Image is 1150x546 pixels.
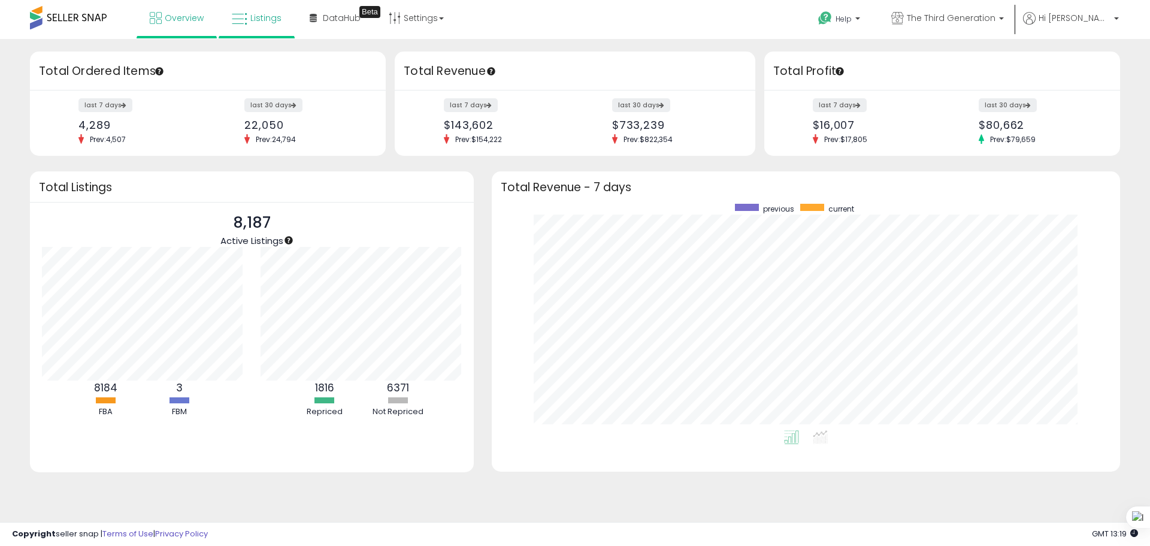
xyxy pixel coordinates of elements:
[154,66,165,77] div: Tooltip anchor
[979,119,1099,131] div: $80,662
[244,119,365,131] div: 22,050
[404,63,746,80] h3: Total Revenue
[155,528,208,539] a: Privacy Policy
[387,381,409,395] b: 6371
[444,98,498,112] label: last 7 days
[323,12,361,24] span: DataHub
[362,406,434,418] div: Not Repriced
[984,134,1042,144] span: Prev: $79,659
[813,119,933,131] div: $16,007
[78,98,132,112] label: last 7 days
[1092,528,1138,539] span: 2025-09-8 13:19 GMT
[773,63,1111,80] h3: Total Profit
[612,98,670,112] label: last 30 days
[289,406,361,418] div: Repriced
[39,183,465,192] h3: Total Listings
[979,98,1037,112] label: last 30 days
[834,66,845,77] div: Tooltip anchor
[244,98,302,112] label: last 30 days
[809,2,872,39] a: Help
[78,119,199,131] div: 4,289
[763,204,794,214] span: previous
[39,63,377,80] h3: Total Ordered Items
[94,381,117,395] b: 8184
[501,183,1111,192] h3: Total Revenue - 7 days
[486,66,497,77] div: Tooltip anchor
[813,98,867,112] label: last 7 days
[359,6,380,18] div: Tooltip anchor
[102,528,153,539] a: Terms of Use
[828,204,854,214] span: current
[143,406,215,418] div: FBM
[220,234,283,247] span: Active Listings
[907,12,995,24] span: The Third Generation
[836,14,852,24] span: Help
[250,12,282,24] span: Listings
[444,119,566,131] div: $143,602
[12,529,208,540] div: seller snap | |
[449,134,508,144] span: Prev: $154,222
[618,134,679,144] span: Prev: $822,354
[176,381,183,395] b: 3
[1023,12,1119,39] a: Hi [PERSON_NAME]
[69,406,141,418] div: FBA
[283,235,294,246] div: Tooltip anchor
[165,12,204,24] span: Overview
[220,212,283,234] p: 8,187
[12,528,56,539] strong: Copyright
[818,11,833,26] i: Get Help
[1039,12,1110,24] span: Hi [PERSON_NAME]
[818,134,873,144] span: Prev: $17,805
[250,134,302,144] span: Prev: 24,794
[612,119,734,131] div: $733,239
[315,381,334,395] b: 1816
[84,134,132,144] span: Prev: 4,507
